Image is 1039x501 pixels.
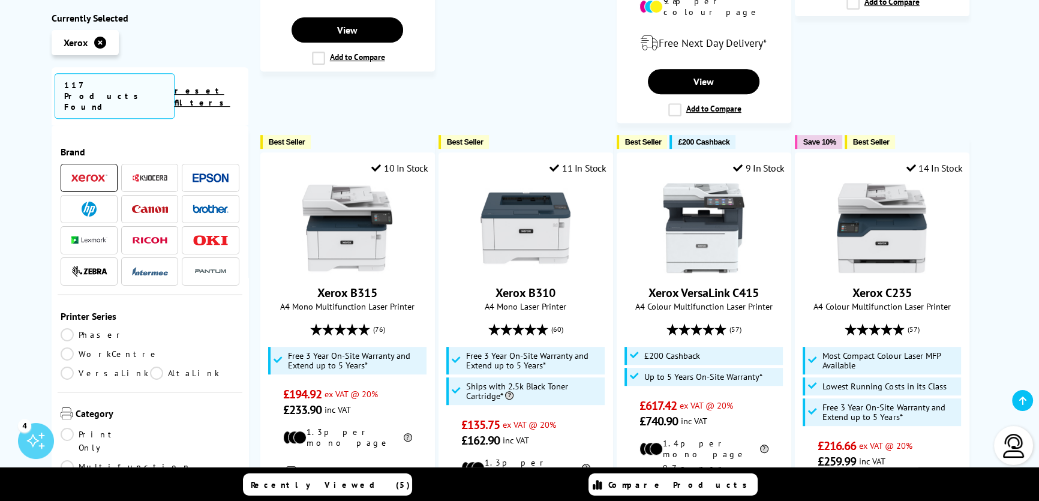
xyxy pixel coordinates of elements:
a: Multifunction [61,460,191,473]
img: Brother [193,205,229,213]
button: Best Seller [260,135,311,149]
li: 1.3p per mono page [283,427,412,448]
img: Xerox B310 [481,183,570,273]
a: Xerox VersaLink C415 [659,263,749,275]
span: Printer Series [61,310,239,322]
a: Print Only [61,428,150,454]
a: Phaser [61,328,150,341]
li: 9.7p per colour page [639,463,768,484]
button: Best Seller [617,135,668,149]
img: HP [82,202,97,217]
a: OKI [193,233,229,248]
label: Add to Compare [668,103,741,116]
button: Best Seller [439,135,490,149]
a: Xerox B310 [481,263,570,275]
a: AltaLink [150,367,239,380]
a: HP [71,202,107,217]
li: 1.4p per mono page [639,438,768,460]
div: modal_delivery [623,26,785,60]
a: Brother [193,202,229,217]
img: Category [61,407,73,419]
span: Best Seller [447,137,484,146]
span: inc VAT [325,404,351,415]
span: Brand [61,146,239,158]
span: £200 Cashback [678,137,729,146]
li: 1.3p per mono page [461,457,590,479]
span: Best Seller [853,137,890,146]
a: reset filters [175,85,230,108]
span: (60) [551,318,563,341]
span: A4 Colour Multifunction Laser Printer [801,301,963,312]
span: Best Seller [269,137,305,146]
span: Free 3 Year On-Site Warranty and Extend up to 5 Years* [288,351,424,370]
span: Free 3 Year On-Site Warranty and Extend up to 5 Years* [466,351,602,370]
a: Canon [132,202,168,217]
span: Free 3 Year On-Site Warranty and Extend up to 5 Years* [822,403,958,422]
img: Canon [132,205,168,213]
img: OKI [193,235,229,245]
span: ex VAT @ 20% [503,419,556,430]
span: £200 Cashback [644,351,700,361]
span: inc VAT [503,434,529,446]
span: inc VAT [859,455,885,467]
span: (57) [729,318,741,341]
div: 11 In Stock [549,162,606,174]
a: Pantum [193,264,229,279]
a: Xerox B315 [302,263,392,275]
span: Save 10% [803,137,836,146]
span: A4 Colour Multifunction Laser Printer [623,301,785,312]
span: £162.90 [461,433,500,448]
span: £194.92 [283,386,322,402]
span: Compare Products [608,479,753,490]
span: Xerox [64,37,88,49]
span: Recently Viewed (5) [251,479,410,490]
a: Intermec [132,264,168,279]
a: Xerox C235 [852,285,912,301]
span: inc VAT [681,415,707,427]
a: Epson [193,170,229,185]
div: modal_delivery [267,457,428,491]
a: Xerox B310 [496,285,555,301]
a: Recently Viewed (5) [243,473,412,496]
span: Ships with 2.5k Black Toner Cartridge* [466,382,602,401]
span: (57) [908,318,920,341]
span: £259.99 [818,454,857,469]
span: ex VAT @ 20% [859,440,912,451]
span: £740.90 [639,413,678,429]
span: £135.75 [461,417,500,433]
button: Best Seller [845,135,896,149]
a: View [292,17,403,43]
a: Kyocera [132,170,168,185]
a: Zebra [71,264,107,279]
span: Best Seller [625,137,662,146]
span: ex VAT @ 20% [325,388,378,400]
div: 9 In Stock [733,162,785,174]
span: Lowest Running Costs in its Class [822,382,946,391]
span: £216.66 [818,438,857,454]
img: Xerox [71,174,107,182]
img: Xerox C235 [837,183,927,273]
img: Xerox B315 [302,183,392,273]
span: Category [76,407,239,422]
a: Xerox C235 [837,263,927,275]
span: £233.90 [283,402,322,418]
img: Zebra [71,266,107,278]
img: Epson [193,173,229,182]
span: Up to 5 Years On-Site Warranty* [644,372,762,382]
div: Currently Selected [52,12,248,24]
img: Intermec [132,268,168,276]
span: Most Compact Colour Laser MFP Available [822,351,958,370]
div: 4 [18,419,31,432]
a: View [648,69,759,94]
div: 14 In Stock [906,162,962,174]
a: Xerox B315 [317,285,377,301]
a: WorkCentre [61,347,160,361]
img: Kyocera [132,173,168,182]
span: ex VAT @ 20% [680,400,733,411]
img: user-headset-light.svg [1002,434,1026,458]
button: £200 Cashback [669,135,735,149]
a: Ricoh [132,233,168,248]
span: 117 Products Found [55,73,175,119]
div: 10 In Stock [371,162,428,174]
span: (76) [373,318,385,341]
